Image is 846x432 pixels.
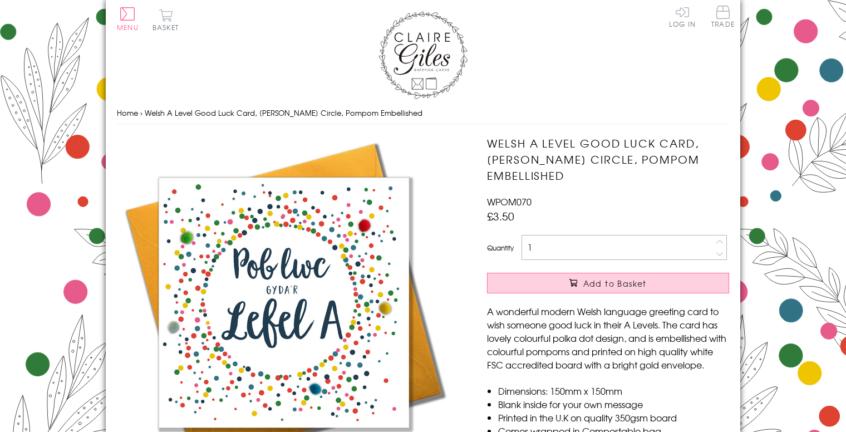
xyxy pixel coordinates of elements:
[583,278,647,289] span: Add to Basket
[498,397,729,411] li: Blank inside for your own message
[378,11,468,99] img: Claire Giles Greetings Cards
[498,411,729,424] li: Printed in the U.K on quality 350gsm board
[150,9,181,31] button: Basket
[140,107,142,118] span: ›
[117,107,138,118] a: Home
[487,305,729,371] p: A wonderful modern Welsh language greeting card to wish someone good luck in their A Levels. The ...
[117,22,139,32] span: Menu
[487,195,532,208] span: WPOM070
[711,6,735,30] a: Trade
[711,6,735,27] span: Trade
[487,208,514,224] span: £3.50
[117,7,139,31] button: Menu
[117,102,729,125] nav: breadcrumbs
[487,273,729,293] button: Add to Basket
[487,135,729,183] h1: Welsh A Level Good Luck Card, [PERSON_NAME] Circle, Pompom Embellished
[145,107,422,118] span: Welsh A Level Good Luck Card, [PERSON_NAME] Circle, Pompom Embellished
[487,243,514,253] label: Quantity
[669,6,696,27] a: Log In
[498,384,729,397] li: Dimensions: 150mm x 150mm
